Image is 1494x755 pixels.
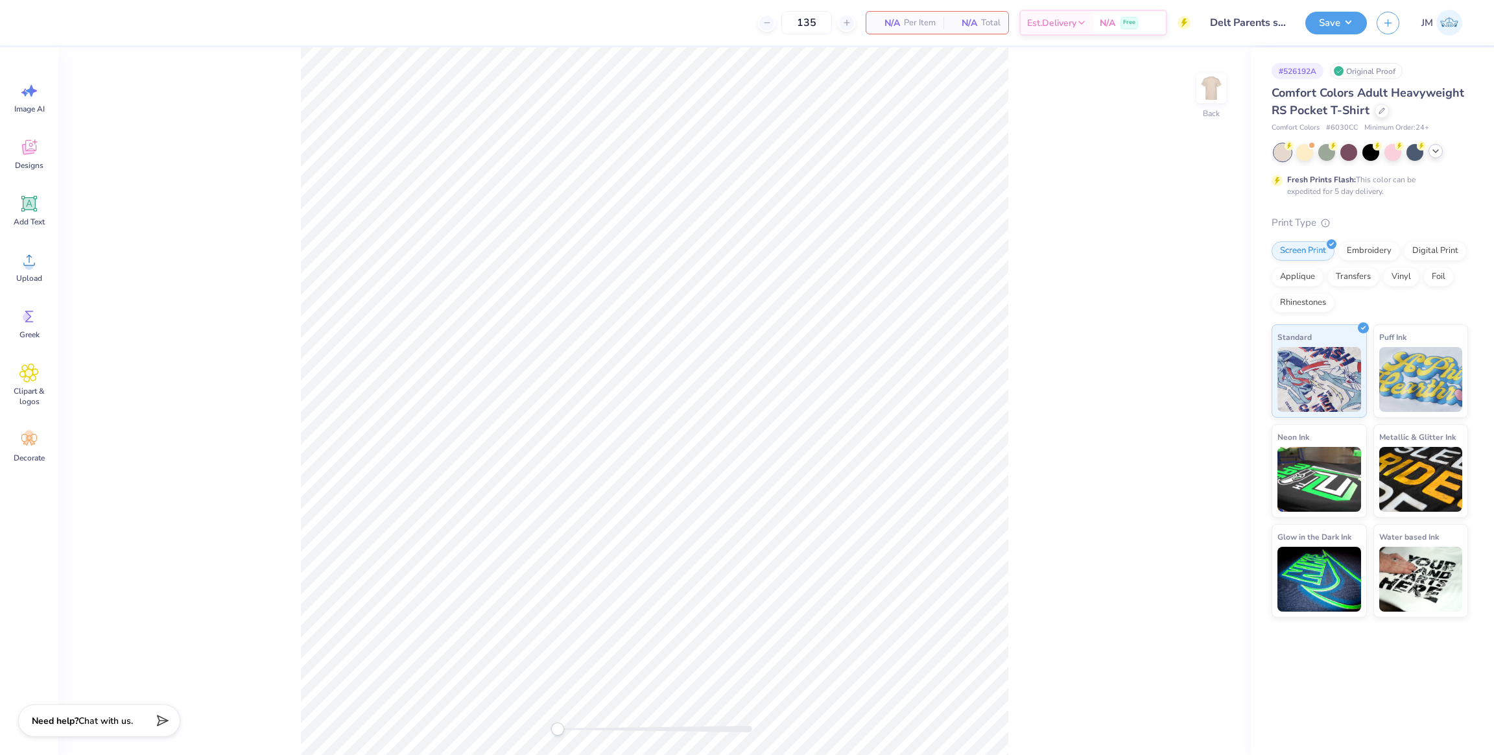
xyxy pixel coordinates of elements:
span: Upload [16,273,42,283]
img: Neon Ink [1277,447,1361,512]
span: Comfort Colors Adult Heavyweight RS Pocket T-Shirt [1272,85,1464,118]
img: Metallic & Glitter Ink [1379,447,1463,512]
div: Digital Print [1404,241,1467,261]
div: Accessibility label [551,723,564,736]
div: This color can be expedited for 5 day delivery. [1287,174,1447,197]
div: Foil [1423,267,1454,287]
div: Vinyl [1383,267,1419,287]
div: Transfers [1327,267,1379,287]
input: Untitled Design [1200,10,1296,36]
strong: Need help? [32,715,78,727]
span: # 6030CC [1326,123,1358,134]
img: Water based Ink [1379,547,1463,612]
div: Applique [1272,267,1323,287]
span: Puff Ink [1379,330,1406,344]
span: Per Item [904,16,936,30]
span: N/A [874,16,900,30]
span: Minimum Order: 24 + [1364,123,1429,134]
img: Glow in the Dark Ink [1277,547,1361,612]
span: Water based Ink [1379,530,1439,544]
span: Add Text [14,217,45,227]
strong: Fresh Prints Flash: [1287,174,1356,185]
img: Back [1198,75,1224,101]
input: – – [781,11,832,34]
img: Puff Ink [1379,347,1463,412]
span: Metallic & Glitter Ink [1379,430,1456,444]
span: Clipart & logos [8,386,51,407]
span: Image AI [14,104,45,114]
img: Standard [1277,347,1361,412]
span: Est. Delivery [1027,16,1076,30]
span: Neon Ink [1277,430,1309,444]
div: Rhinestones [1272,293,1334,313]
button: Save [1305,12,1367,34]
div: Original Proof [1330,63,1403,79]
span: Chat with us. [78,715,133,727]
a: JM [1416,10,1468,36]
span: JM [1421,16,1433,30]
div: Screen Print [1272,241,1334,261]
span: Total [981,16,1001,30]
span: Greek [19,330,40,340]
div: Back [1203,108,1220,119]
span: N/A [1100,16,1115,30]
span: Free [1123,18,1135,27]
span: Comfort Colors [1272,123,1320,134]
span: Designs [15,160,43,171]
span: Decorate [14,453,45,463]
span: N/A [951,16,977,30]
span: Standard [1277,330,1312,344]
div: Embroidery [1338,241,1400,261]
img: John Michael Binayas [1436,10,1462,36]
div: Print Type [1272,215,1468,230]
span: Glow in the Dark Ink [1277,530,1351,544]
div: # 526192A [1272,63,1323,79]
